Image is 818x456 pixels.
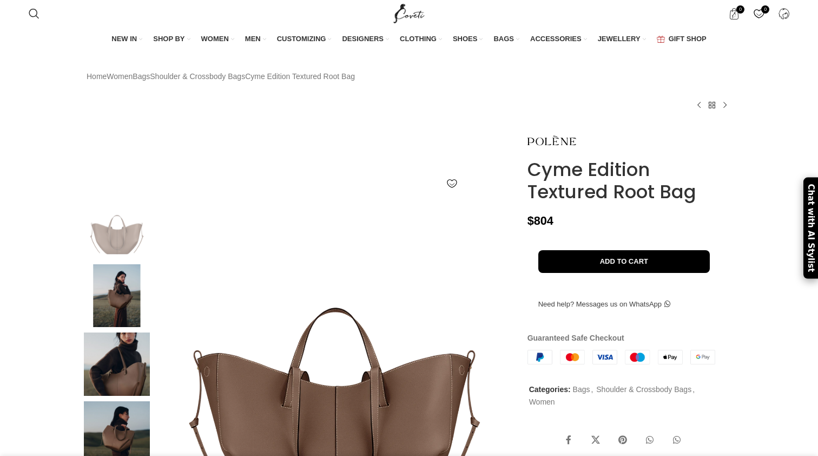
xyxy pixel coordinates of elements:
[585,429,606,451] a: X social link
[107,70,133,82] a: Women
[84,196,150,259] img: Polene
[596,385,691,394] a: Shoulder & Crossbody Bags
[692,99,705,112] a: Previous product
[527,128,576,153] img: Polene
[736,5,744,14] span: 0
[342,28,389,51] a: DESIGNERS
[400,34,437,44] span: CLOTHING
[111,28,142,51] a: NEW IN
[84,333,150,396] img: Polene bags
[529,398,555,406] a: Women
[527,159,731,203] h1: Cyme Edition Textured Root Bag
[277,28,332,51] a: CUSTOMIZING
[639,429,661,451] a: WhatsApp social link
[748,3,770,24] div: My Wishlist
[527,293,681,316] a: Need help? Messages us on WhatsApp
[133,70,150,82] a: Bags
[23,28,795,51] div: Main navigation
[666,429,688,451] a: WhatsApp social link
[657,36,665,43] img: GiftBag
[527,334,624,342] strong: Guaranteed Safe Checkout
[111,34,137,44] span: NEW IN
[598,34,641,44] span: JEWELLERY
[527,350,715,365] img: guaranteed-safe-checkout-bordered.j
[598,28,646,51] a: JEWELLERY
[723,3,745,24] a: 0
[573,385,590,394] a: Bags
[87,70,355,82] nav: Breadcrumb
[493,34,514,44] span: BAGS
[153,34,184,44] span: SHOP BY
[530,28,587,51] a: ACCESSORIES
[530,34,582,44] span: ACCESSORIES
[153,28,190,51] a: SHOP BY
[342,34,384,44] span: DESIGNERS
[612,429,634,451] a: Pinterest social link
[748,3,770,24] a: 0
[538,250,710,273] button: Add to cart
[529,385,571,394] span: Categories:
[527,214,534,227] span: $
[277,34,326,44] span: CUSTOMIZING
[84,264,150,328] img: Polene bag
[453,34,478,44] span: SHOES
[453,28,483,51] a: SHOES
[201,28,234,51] a: WOMEN
[493,28,519,51] a: BAGS
[87,70,107,82] a: Home
[657,28,707,51] a: GIFT SHOP
[669,34,707,44] span: GIFT SHOP
[245,28,266,51] a: MEN
[23,3,45,24] a: Search
[201,34,229,44] span: WOMEN
[761,5,769,14] span: 0
[591,383,593,395] span: ,
[391,9,427,17] a: Site logo
[692,383,695,395] span: ,
[150,70,245,82] a: Shoulder & Crossbody Bags
[718,99,731,112] a: Next product
[245,34,261,44] span: MEN
[400,28,442,51] a: CLOTHING
[527,214,553,227] bdi: 804
[558,429,579,451] a: Facebook social link
[245,70,355,82] span: Cyme Edition Textured Root Bag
